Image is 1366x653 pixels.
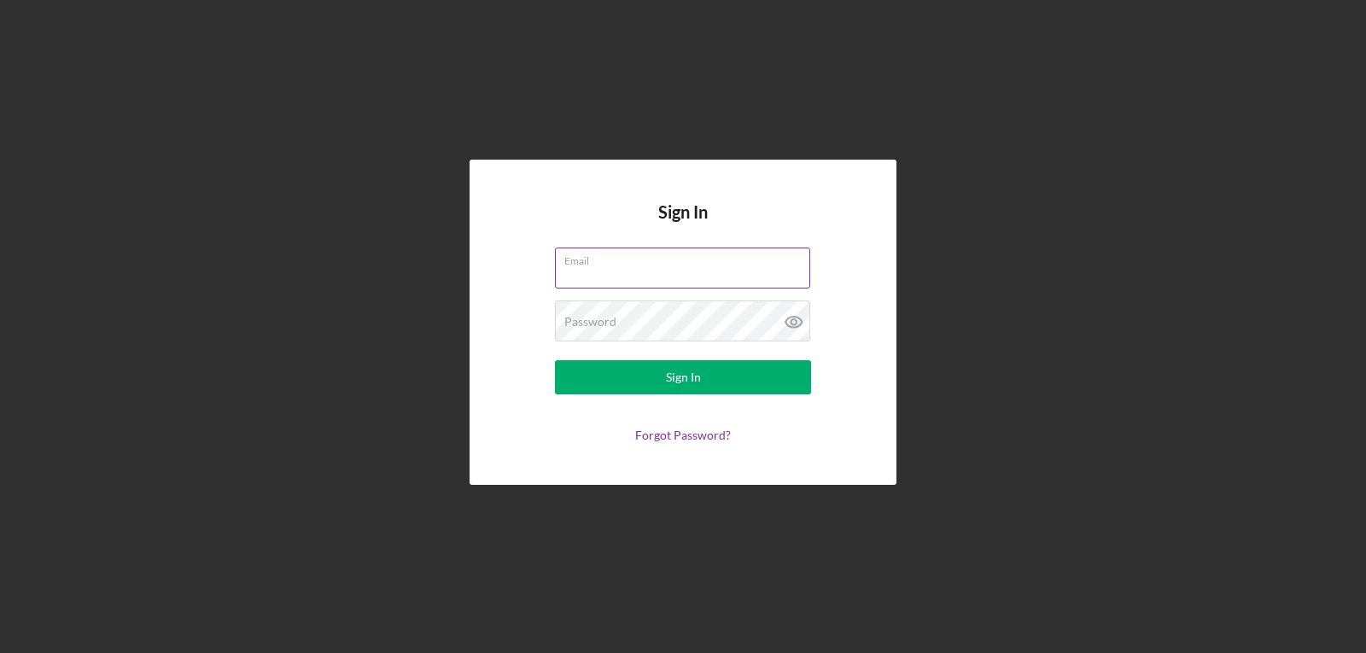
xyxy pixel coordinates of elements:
label: Email [564,248,810,267]
label: Password [564,315,616,329]
a: Forgot Password? [635,428,731,442]
div: Sign In [666,360,701,394]
h4: Sign In [658,202,708,248]
button: Sign In [555,360,811,394]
